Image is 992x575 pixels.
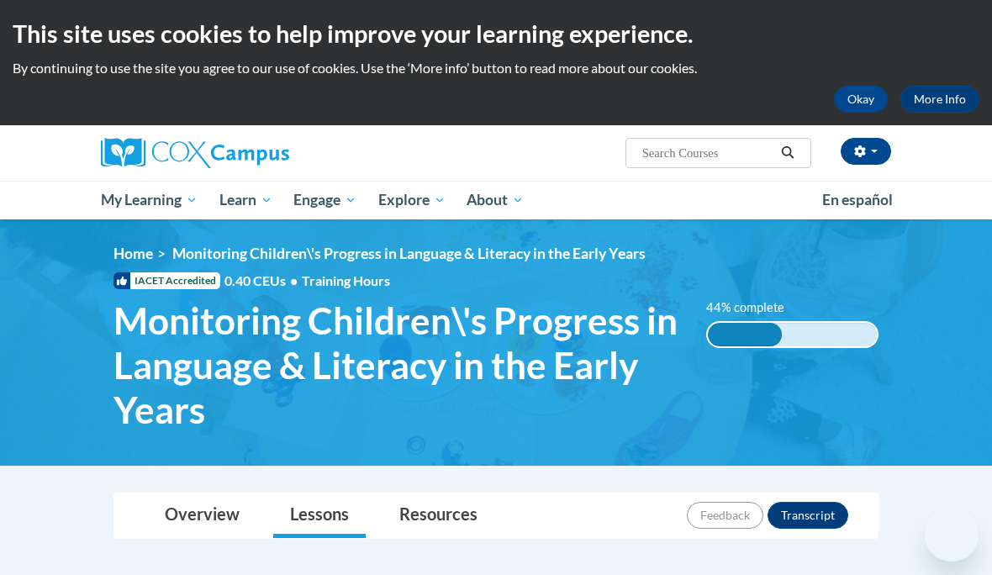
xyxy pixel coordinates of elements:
a: About [456,181,536,219]
a: More Info [900,86,979,113]
a: Resources [383,493,494,538]
a: Lessons [273,493,366,538]
span: En español [822,191,893,208]
iframe: Button to launch messaging window [925,508,979,562]
button: Search [775,143,800,163]
span: About [467,190,524,210]
span: My Learning [101,190,198,210]
p: By continuing to use the site you agree to our use of cookies. Use the ‘More info’ button to read... [13,59,979,77]
button: Okay [834,86,888,113]
span: Monitoring Children\'s Progress in Language & Literacy in the Early Years [113,298,681,431]
span: Training Hours [302,272,390,288]
button: Account Settings [841,138,891,165]
span: Engage [293,190,356,210]
a: Engage [282,181,367,219]
label: 44% complete [706,298,803,317]
a: Overview [148,493,256,538]
a: Cox Campus [101,138,347,168]
h2: This site uses cookies to help improve your learning experience. [13,17,979,50]
span: 0.40 CEUs [224,272,302,290]
div: Main menu [88,181,904,219]
span: Monitoring Children\'s Progress in Language & Literacy in the Early Years [172,245,646,262]
a: My Learning [90,181,208,219]
a: En español [811,182,904,218]
a: Home [113,245,153,262]
div: 44% complete [708,323,782,346]
a: Learn [208,181,283,219]
span: Explore [378,190,446,210]
button: Transcript [768,502,848,529]
span: Learn [219,190,272,210]
img: Cox Campus [101,138,289,168]
span: IACET Accredited [113,272,220,289]
button: Feedback [687,502,763,529]
span: • [290,272,298,288]
a: Explore [367,181,456,219]
input: Search Courses [641,143,775,163]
